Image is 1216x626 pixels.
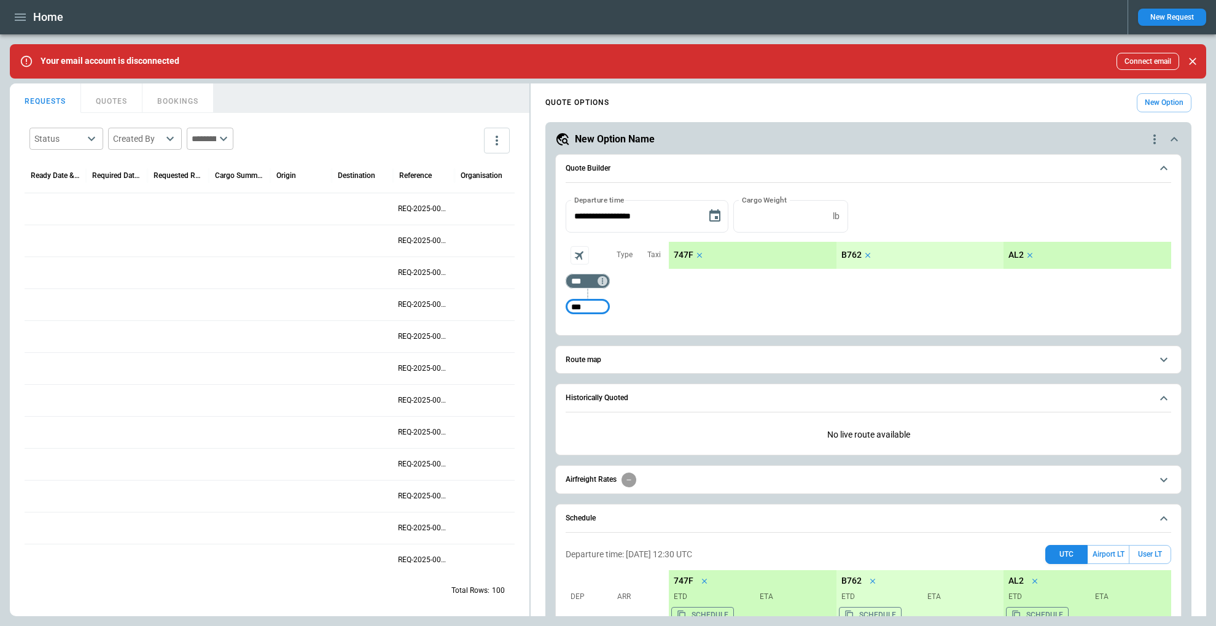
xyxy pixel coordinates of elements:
[113,133,162,145] div: Created By
[398,236,450,246] p: REQ-2025-001940
[742,195,787,205] label: Cargo Weight
[81,83,142,113] button: QUOTES
[574,195,625,205] label: Departure time
[571,246,589,265] span: Aircraft selection
[566,476,617,484] h6: Airfreight Rates
[34,133,84,145] div: Status
[566,155,1171,183] button: Quote Builder
[575,133,655,146] h5: New Option Name
[398,299,450,310] p: REQ-2025-001938
[398,523,450,533] p: REQ-2025-001931
[566,394,628,402] h6: Historically Quoted
[566,420,1171,450] div: Historically Quoted
[566,420,1171,450] p: No live route available
[1137,93,1191,112] button: New Option
[839,607,902,623] button: Copy the aircraft schedule to your clipboard
[10,83,81,113] button: REQUESTS
[841,592,918,602] p: ETD
[833,211,840,222] p: lb
[461,171,502,180] div: Organisation
[41,56,179,66] p: Your email account is disconnected
[33,10,63,25] h1: Home
[276,171,296,180] div: Origin
[703,204,727,228] button: Choose date, selected date is Oct 7, 2025
[398,427,450,438] p: REQ-2025-001934
[669,242,1171,269] div: scrollable content
[671,607,734,623] button: Copy the aircraft schedule to your clipboard
[484,128,510,153] button: more
[398,555,450,565] p: REQ-2025-001930
[1008,250,1024,260] p: AL2
[566,274,610,288] div: Too short
[841,250,862,260] p: B762
[841,576,862,586] p: B762
[492,585,505,596] p: 100
[398,459,450,470] p: REQ-2025-001933
[398,491,450,501] p: REQ-2025-001932
[1006,607,1069,623] button: Copy the aircraft schedule to your clipboard
[398,395,450,406] p: REQ-2025-001935
[674,592,750,602] p: ETD
[566,356,601,364] h6: Route map
[338,171,375,180] div: Destination
[566,200,1171,320] div: Quote Builder
[555,132,1182,147] button: New Option Namequote-option-actions
[1129,545,1171,564] button: User LT
[398,331,450,342] p: REQ-2025-001937
[617,250,633,260] p: Type
[566,504,1171,533] button: Schedule
[398,268,450,278] p: REQ-2025-001939
[566,346,1171,374] button: Route map
[755,592,831,602] p: ETA
[566,514,596,522] h6: Schedule
[1184,53,1201,70] button: Close
[1147,132,1162,147] div: quote-option-actions
[1138,9,1206,26] button: New Request
[142,83,214,113] button: BOOKINGS
[566,164,610,172] h6: Quote Builder
[215,171,264,180] div: Cargo Summary
[1184,48,1201,75] div: dismiss
[451,585,489,596] p: Total Rows:
[674,576,693,586] p: 747F
[1117,53,1179,70] button: Connect email
[617,592,660,602] p: Arr
[1008,576,1024,586] p: AL2
[566,299,610,314] div: Too short
[545,100,609,106] h4: QUOTE OPTIONS
[92,171,141,180] div: Required Date & Time (UTC)
[398,204,450,214] p: REQ-2025-001941
[566,466,1171,493] button: Airfreight Rates
[922,592,999,602] p: ETA
[566,384,1171,412] button: Historically Quoted
[399,171,432,180] div: Reference
[674,250,693,260] p: 747F
[398,363,450,374] p: REQ-2025-001936
[647,250,661,260] p: Taxi
[154,171,203,180] div: Requested Route
[566,549,692,560] p: Departure time: [DATE] 12:30 UTC
[571,592,614,602] p: Dep
[1008,592,1085,602] p: ETD
[1045,545,1088,564] button: UTC
[1090,592,1166,602] p: ETA
[1088,545,1129,564] button: Airport LT
[31,171,80,180] div: Ready Date & Time (UTC)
